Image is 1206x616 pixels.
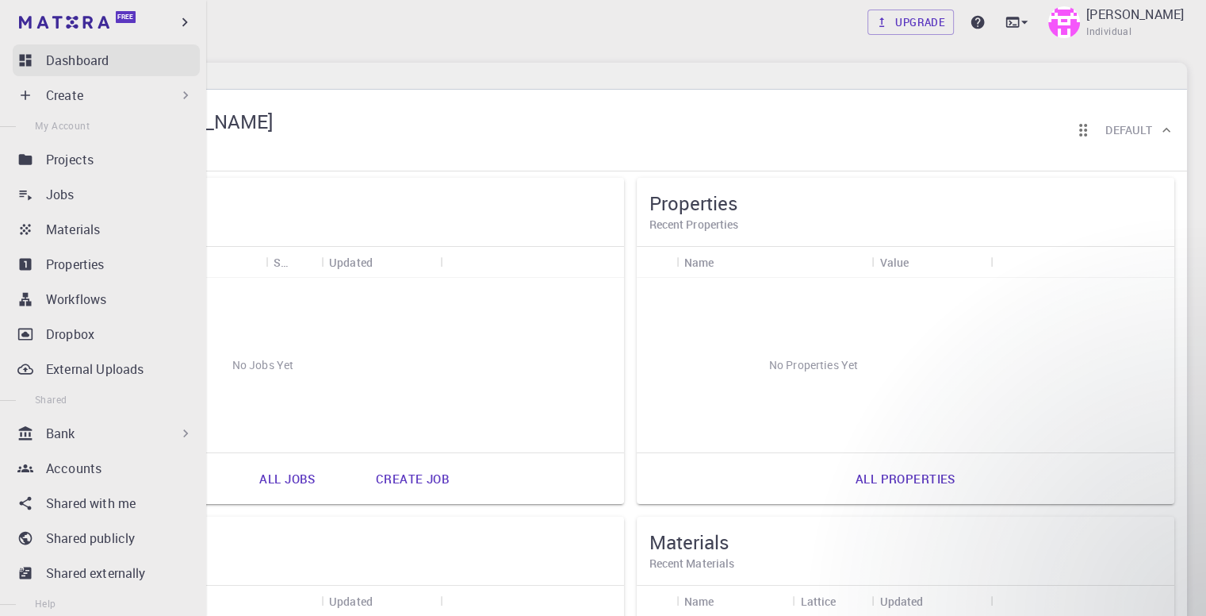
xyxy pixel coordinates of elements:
a: Properties [13,248,200,280]
h6: Recent Workflows [98,555,611,572]
p: Dashboard [46,51,109,70]
a: Shared publicly [13,522,200,554]
a: Shared externally [13,557,200,589]
h6: Recent Jobs [98,216,611,233]
p: Materials [46,220,100,239]
span: Shared [35,393,67,406]
div: Status [266,247,321,278]
div: Value [871,247,990,278]
a: Shared with me [13,487,200,519]
div: Name [125,247,266,278]
div: Status [274,247,288,278]
p: Shared externally [46,564,146,583]
p: Properties [46,255,105,274]
div: Dipti Pal[PERSON_NAME]IndividualReorder cardsDefault [73,90,1187,171]
p: Create [46,86,83,105]
h5: Jobs [98,191,611,216]
span: Timur [24,25,53,37]
a: Workflows [13,283,200,315]
div: No Jobs Yet [86,278,440,452]
div: Icon [637,247,676,278]
div: No Properties Yet [637,278,991,452]
a: External Uploads [13,353,200,385]
p: Projects [46,150,94,169]
p: Bank [46,424,75,443]
div: Updated [329,247,373,278]
button: Sort [714,249,739,275]
p: Dropbox [46,325,94,344]
a: Dashboard [13,44,200,76]
img: Dipti Pal [1048,6,1080,38]
a: Accounts [13,452,200,484]
a: Materials [13,214,200,245]
p: [PERSON_NAME] [1086,5,1184,24]
h6: Default [1105,121,1152,139]
p: Shared with me [46,494,136,513]
a: Projects [13,144,200,175]
p: Accounts [46,459,101,478]
p: Workflows [46,290,106,309]
h6: Recent Materials [649,555,1162,572]
button: Sort [909,249,934,275]
div: Updated [321,247,440,278]
span: Individual [1086,24,1131,40]
button: Sort [714,588,739,614]
div: Name [676,247,872,278]
span: Help [35,597,56,610]
p: External Uploads [46,360,144,379]
img: logo [19,16,109,29]
span: Support [32,11,89,25]
button: Sort [836,588,861,614]
button: Sort [373,249,398,275]
p: Shared publicly [46,529,135,548]
div: Create [13,79,200,111]
a: Upgrade [867,10,954,35]
h5: Workflows [98,529,611,555]
div: Bank [13,418,200,449]
button: Sort [923,588,948,614]
a: Jobs [13,179,200,210]
div: Value [879,247,909,278]
div: Name [684,247,714,278]
p: Jobs [46,185,75,204]
button: Sort [373,588,398,614]
a: Dropbox [13,318,200,350]
a: Create job [358,460,467,498]
h5: Materials [649,529,1162,555]
a: All jobs [242,460,332,498]
h6: Recent Properties [649,216,1162,233]
button: Reorder cards [1067,114,1099,146]
h5: Properties [649,191,1162,216]
a: All properties [838,460,973,498]
span: My Account [35,119,90,132]
button: Sort [288,249,313,275]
